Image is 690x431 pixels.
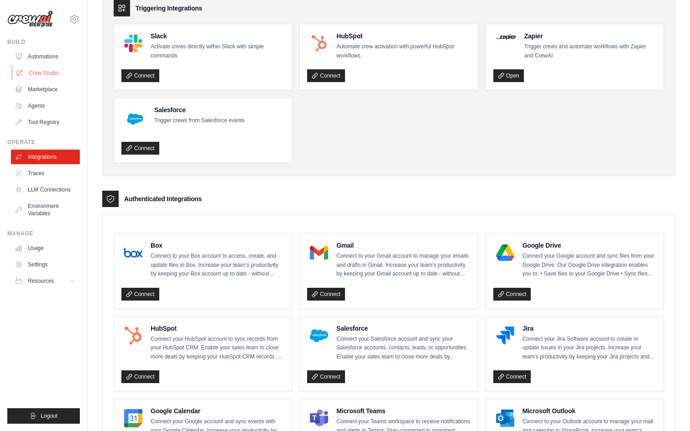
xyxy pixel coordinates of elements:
h4: Slack [151,31,284,41]
img: HubSpot Logo [124,327,142,345]
a: Environment Variables [11,199,80,221]
a: Connect [493,288,531,301]
div: Manage [7,230,80,237]
a: Connect [493,370,531,383]
p: Trigger crews from Salesforce events [154,116,245,125]
p: Activate crews directly within Slack with simple commands [151,42,284,60]
a: Connect [121,288,159,301]
a: LLM Connections [11,182,80,197]
h4: Microsoft Outlook [523,406,656,415]
a: Connect [307,288,345,301]
p: Connect your Google account and sync files from your Google Drive. Our Google Drive integration e... [523,252,656,279]
a: Open [493,69,524,82]
a: Automations [11,49,80,64]
a: Connect [121,370,159,383]
div: Build [7,38,80,46]
div: Operate [7,139,80,146]
a: Tool Registry [11,115,80,130]
a: Settings [11,257,80,272]
h4: Salesforce [336,324,470,333]
img: Google Drive Logo [496,244,514,262]
img: Salesforce Logo [124,108,146,130]
h4: HubSpot [336,31,470,41]
a: Traces [11,166,80,181]
span: Logout [41,412,57,420]
img: Gmail Logo [310,244,328,262]
h4: Jira [523,324,656,333]
h4: Salesforce [154,105,245,114]
img: Jira Logo [496,327,514,345]
h3: Authenticated Integrations [124,194,202,203]
a: Crew Studio [12,66,81,80]
button: Logout [7,408,80,424]
img: Logo [7,10,53,28]
h4: Zapier [524,31,656,41]
img: Google Calendar Logo [124,409,142,427]
img: Slack Logo [124,34,142,52]
p: Automate crew activation with powerful HubSpot workflows [336,42,470,60]
img: Salesforce Logo [310,327,328,345]
p: Connect to your Box account to access, create, and update files in Box. Increase your team’s prod... [151,252,284,279]
a: Agents [11,99,80,113]
a: Marketplace [11,82,80,97]
h4: Gmail [336,241,470,250]
img: Microsoft Teams Logo [310,409,328,427]
span: Resources [28,277,54,285]
a: Connect [121,142,159,155]
a: Usage [11,241,80,255]
h3: Triggering Integrations [136,4,202,13]
h4: Google Calendar [151,406,284,415]
img: Microsoft Outlook Logo [496,409,514,427]
p: Connect your Jira Software account to create or update issues in your Jira projects. Increase you... [523,335,656,362]
h4: Box [151,241,284,250]
img: HubSpot Logo [310,34,328,52]
img: Zapier Logo [496,34,516,40]
h4: Microsoft Teams [336,406,470,415]
a: Connect [307,370,345,383]
h4: Google Drive [523,241,656,250]
a: Integrations [11,150,80,164]
p: Connect to your Gmail account to manage your emails and drafts in Gmail. Increase your team’s pro... [336,252,470,279]
a: Connect [307,69,345,82]
a: Connect [121,69,159,82]
p: Connect your Salesforce account and sync your Salesforce accounts, contacts, leads, or opportunit... [336,335,470,362]
img: Box Logo [124,244,142,262]
p: Trigger crews and automate workflows with Zapier and CrewAI [524,42,656,60]
button: Resources [11,274,80,288]
p: Connect your HubSpot account to sync records from your HubSpot CRM. Enable your sales team to clo... [151,335,284,362]
h4: HubSpot [151,324,284,333]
